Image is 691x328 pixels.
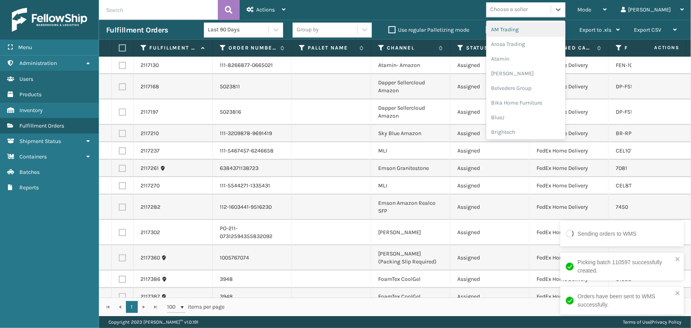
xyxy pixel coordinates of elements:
[529,195,609,220] td: FedEx Home Delivery
[213,57,292,74] td: 111-8266877-0665021
[213,220,292,245] td: PO-211-07312594355832092
[167,301,225,313] span: items per page
[213,125,292,142] td: 111-3209878-9691419
[141,83,159,91] a: 2117168
[213,160,292,177] td: 6384371138723
[486,66,565,81] div: [PERSON_NAME]
[675,290,681,297] button: close
[141,254,160,262] a: 2117360
[371,271,450,288] td: FoamTex CoolGel
[149,44,197,51] label: Fulfillment Order Id
[529,245,609,271] td: FedEx Home Delivery
[12,8,87,32] img: logo
[387,44,435,51] label: Channel
[529,288,609,305] td: FedEx Home Delivery
[616,165,627,172] a: 7081
[141,293,160,301] a: 2117387
[371,195,450,220] td: Emson Amazon Realco SFP
[256,6,275,13] span: Actions
[450,288,529,305] td: Assigned
[450,195,529,220] td: Assigned
[371,245,450,271] td: [PERSON_NAME] (Packing Slip Required)
[236,303,682,311] div: 1 - 20 of 20 items
[213,288,292,305] td: 3948
[141,108,158,116] a: 2117197
[529,142,609,160] td: FedEx Home Delivery
[578,230,637,238] div: Sending orders to WMS
[616,83,641,90] a: DP-FS1103
[213,74,292,99] td: 5023811
[450,142,529,160] td: Assigned
[19,122,64,129] span: Fulfillment Orders
[106,25,168,35] h3: Fulfillment Orders
[490,6,528,14] div: Choose a seller
[450,245,529,271] td: Assigned
[371,99,450,125] td: Dapper Sellercloud Amazon
[450,177,529,195] td: Assigned
[616,204,628,210] a: 7450
[634,27,661,33] span: Export CSV
[466,44,514,51] label: Status
[19,138,61,145] span: Shipment Status
[486,51,565,66] div: Atamin
[616,182,638,189] a: CEL8TXL
[371,74,450,99] td: Dapper Sellercloud Amazon
[388,27,469,33] label: Use regular Palletizing mode
[486,27,563,33] label: Orders to be shipped [DATE]
[213,142,292,160] td: 111-5467457-6246658
[450,271,529,288] td: Assigned
[486,22,565,37] div: AM Trading
[228,44,276,51] label: Order Number
[213,99,292,125] td: 5023816
[141,164,159,172] a: 2117261
[486,95,565,110] div: Bika Home Furniture
[19,107,43,114] span: Inventory
[616,62,657,69] a: FEN-106-CCT-BK
[371,177,450,195] td: MLI
[486,125,565,139] div: Brightech
[308,44,356,51] label: Pallet Name
[371,160,450,177] td: Emson Granitestone
[629,41,684,54] span: Actions
[529,160,609,177] td: FedEx Home Delivery
[675,256,681,263] button: close
[578,292,673,309] div: Orders have been sent to WMS successfully.
[371,288,450,305] td: FoamTex CoolGel
[371,57,450,74] td: Atamin- Amazon
[141,130,159,137] a: 2117210
[450,74,529,99] td: Assigned
[529,271,609,288] td: FedEx Home Delivery
[450,125,529,142] td: Assigned
[213,177,292,195] td: 111-5544271-1335431
[450,99,529,125] td: Assigned
[213,245,292,271] td: 1005767074
[529,99,609,125] td: FedEx Home Delivery
[371,220,450,245] td: [PERSON_NAME]
[579,27,611,33] span: Export to .xls
[19,76,33,82] span: Users
[19,60,57,67] span: Administration
[616,130,657,137] a: BR-RPDSPR-BLK
[486,37,565,51] div: Arosa Trading
[213,271,292,288] td: 3948
[624,44,672,51] label: Product SKU
[450,220,529,245] td: Assigned
[19,169,40,175] span: Batches
[545,44,593,51] label: Assigned Carrier Service
[109,316,198,328] p: Copyright 2023 [PERSON_NAME]™ v 1.0.191
[141,182,160,190] a: 2117270
[19,153,47,160] span: Containers
[371,125,450,142] td: Sky Blue Amazon
[529,125,609,142] td: FedEx Home Delivery
[126,301,138,313] a: 1
[141,203,160,211] a: 2117282
[616,147,637,154] a: CEL10TN
[371,142,450,160] td: MLI
[167,303,179,311] span: 100
[450,57,529,74] td: Assigned
[616,109,640,115] a: DP-FS1101
[141,229,160,236] a: 2117302
[529,57,609,74] td: FedEx Home Delivery
[486,110,565,125] div: BlueJ
[578,258,673,275] div: Picking batch 110597 successfully created.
